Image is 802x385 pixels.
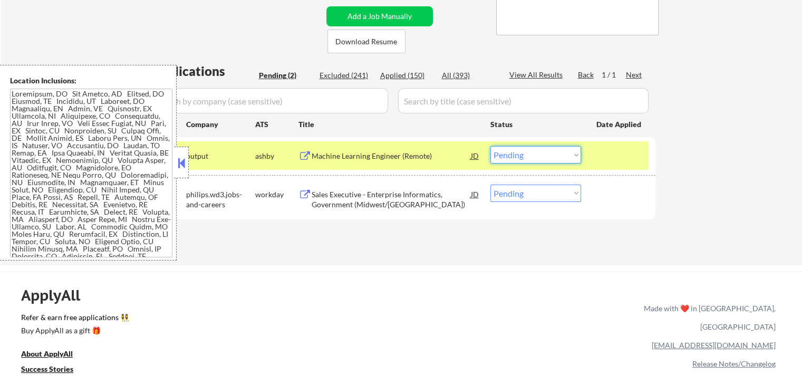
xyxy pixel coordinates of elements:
a: Success Stories [21,363,88,377]
a: Release Notes/Changelog [692,359,776,368]
div: Applications [151,65,255,78]
a: About ApplyAll [21,348,88,361]
div: Applied (150) [380,70,433,81]
a: [EMAIL_ADDRESS][DOMAIN_NAME] [652,341,776,350]
div: Company [186,119,255,130]
div: Title [298,119,480,130]
u: About ApplyAll [21,349,73,358]
a: Buy ApplyAll as a gift 🎁 [21,325,127,338]
div: Pending (2) [259,70,312,81]
div: 1 / 1 [602,70,626,80]
div: Next [626,70,643,80]
div: Machine Learning Engineer (Remote) [312,151,471,161]
div: Buy ApplyAll as a gift 🎁 [21,327,127,334]
button: Download Resume [327,30,405,53]
input: Search by company (case sensitive) [151,88,388,113]
div: workday [255,189,298,200]
div: Sales Executive - Enterprise Informatics, Government (Midwest/[GEOGRAPHIC_DATA]) [312,189,471,210]
div: ApplyAll [21,286,92,304]
div: Date Applied [596,119,643,130]
div: JD [470,146,480,165]
div: ashby [255,151,298,161]
div: output [186,151,255,161]
div: Back [578,70,595,80]
div: Excluded (241) [320,70,372,81]
div: Status [490,114,581,133]
button: Add a Job Manually [326,6,433,26]
div: ATS [255,119,298,130]
div: philips.wd3.jobs-and-careers [186,189,255,210]
a: Refer & earn free applications 👯‍♀️ [21,314,423,325]
div: JD [470,185,480,204]
div: View All Results [509,70,566,80]
input: Search by title (case sensitive) [398,88,649,113]
div: All (393) [442,70,495,81]
div: Location Inclusions: [10,75,172,86]
u: Success Stories [21,364,73,373]
div: Made with ❤️ in [GEOGRAPHIC_DATA], [GEOGRAPHIC_DATA] [640,299,776,336]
